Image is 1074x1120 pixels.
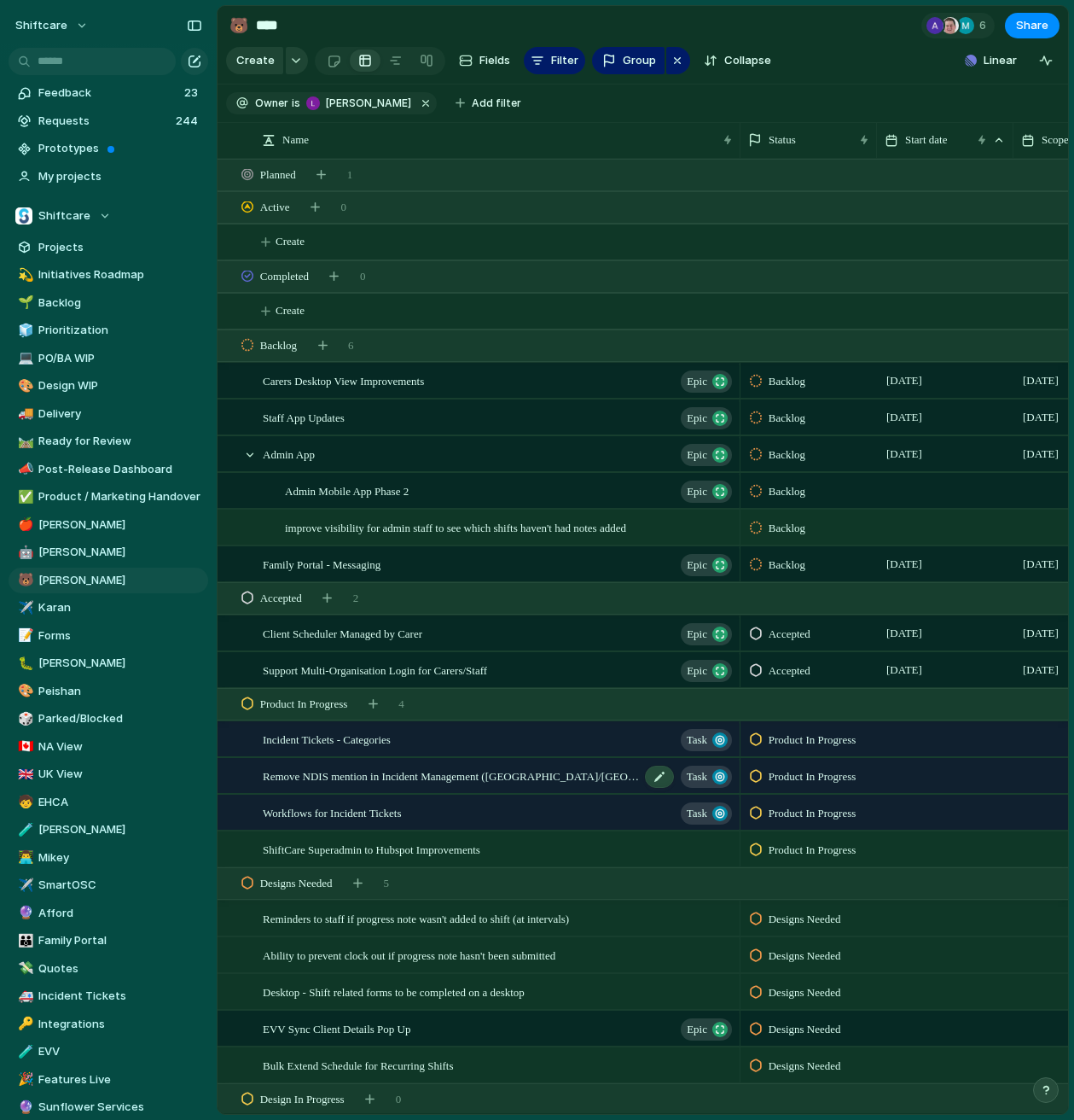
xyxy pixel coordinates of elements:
[769,373,805,390] span: Backlog
[687,622,707,646] span: Epic
[15,932,32,949] button: 👪
[769,446,805,464] span: Backlog
[18,265,30,285] div: 💫
[15,433,32,450] button: 🛤️
[302,94,415,113] button: [PERSON_NAME]
[263,766,640,785] span: Remove NDIS mention in Incident Management ([GEOGRAPHIC_DATA]/[GEOGRAPHIC_DATA]/[GEOGRAPHIC_DATA])
[38,377,202,394] span: Design WIP
[18,876,30,895] div: ✈️
[687,553,707,577] span: Epic
[18,543,30,563] div: 🤖
[18,681,30,701] div: 🎨
[38,544,202,561] span: [PERSON_NAME]
[260,1091,345,1108] span: Design In Progress
[9,540,208,565] div: 🤖[PERSON_NAME]
[38,350,202,367] span: PO/BA WIP
[769,131,796,149] span: Status
[38,710,202,727] span: Parked/Blocked
[15,988,32,1005] button: 🚑
[15,821,32,838] button: 🧪
[276,233,305,250] span: Create
[18,1014,30,1034] div: 🔑
[9,1094,208,1120] a: 🔮Sunflower Services
[15,960,32,977] button: 💸
[18,820,30,840] div: 🧪
[769,732,856,749] span: Product In Progress
[687,370,707,394] span: Epic
[38,239,202,256] span: Projects
[524,47,585,74] button: Filter
[769,842,856,859] span: Product In Progress
[38,1099,202,1116] span: Sunflower Services
[15,1099,32,1116] button: 🔮
[9,761,208,787] div: 🇬🇧UK View
[9,373,208,399] div: 🎨Design WIP
[38,683,202,700] span: Peishan
[360,268,366,285] span: 0
[769,1058,841,1075] span: Designs Needed
[38,905,202,922] span: Afford
[882,407,926,428] span: [DATE]
[9,845,208,871] a: 👨‍💻Mikey
[9,290,208,316] a: 🌱Backlog
[769,557,805,574] span: Backlog
[9,817,208,843] div: 🧪[PERSON_NAME]
[263,554,380,574] span: Family Portal - Messaging
[687,480,707,504] span: Epic
[681,481,732,503] button: Epic
[18,959,30,978] div: 💸
[38,405,202,423] span: Delivery
[38,85,179,102] span: Feedback
[9,928,208,954] a: 👪Family Portal
[769,626,810,643] span: Accepted
[592,47,665,74] button: Group
[229,14,248,37] div: 🐻
[18,348,30,368] div: 💻
[687,659,707,683] span: Epic
[260,696,348,713] span: Product In Progress
[9,679,208,704] a: 🎨Peishan
[9,429,208,454] div: 🛤️Ready for Review
[9,401,208,427] a: 🚚Delivery
[681,729,732,751] button: Task
[9,346,208,371] a: 💻PO/BA WIP
[9,512,208,538] a: 🍎[PERSON_NAME]
[18,1070,30,1089] div: 🎉
[769,805,856,822] span: Product In Progress
[38,849,202,866] span: Mikey
[9,80,208,106] a: Feedback23
[38,168,202,185] span: My projects
[18,765,30,785] div: 🇬🇧
[18,626,30,645] div: 📝
[687,443,707,467] span: Epic
[9,872,208,898] a: ✈️SmartOSC
[263,444,315,464] span: Admin App
[263,908,569,928] span: Reminders to staff if progress note wasn't added to shift (at intervals)
[9,203,208,229] button: Shiftcare
[260,875,333,892] span: Designs Needed
[38,113,171,130] span: Requests
[958,48,1024,73] button: Linear
[9,650,208,676] div: 🐛[PERSON_NAME]
[18,404,30,423] div: 🚚
[326,96,411,111] span: [PERSON_NAME]
[9,484,208,510] a: ✅Product / Marketing Handover
[18,487,30,507] div: ✅
[452,47,517,74] button: Fields
[9,623,208,649] div: 📝Forms
[9,595,208,621] a: ✈️Karan
[38,960,202,977] span: Quotes
[263,1055,454,1075] span: Bulk Extend Schedule for Recurring Shifts
[9,956,208,982] a: 💸Quotes
[38,1071,202,1088] span: Features Live
[769,1021,841,1038] span: Designs Needed
[176,113,201,130] span: 244
[681,802,732,825] button: Task
[38,295,202,312] span: Backlog
[1019,660,1063,680] span: [DATE]
[263,802,402,822] span: Workflows for Incident Tickets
